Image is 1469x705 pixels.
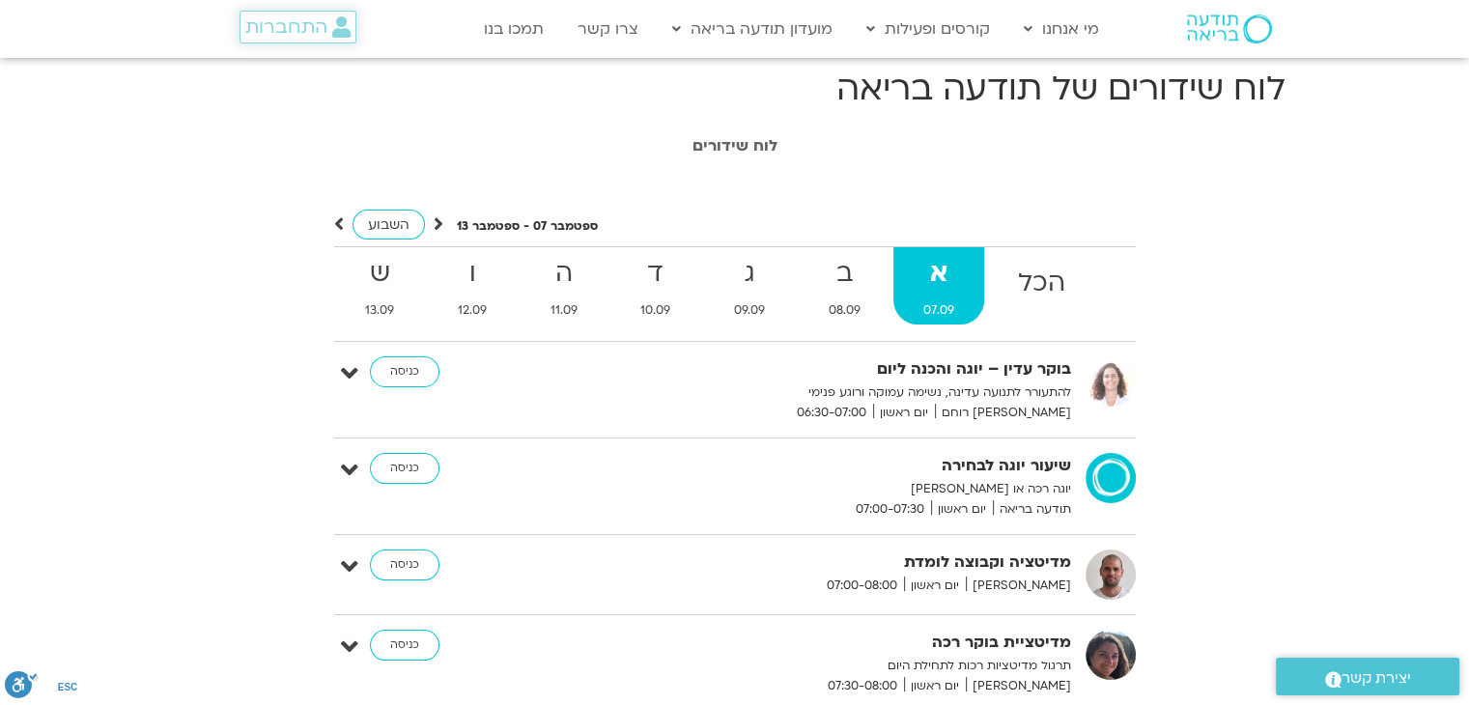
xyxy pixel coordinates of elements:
span: [PERSON_NAME] רוחם [935,403,1071,423]
strong: שיעור יוגה לבחירה [598,453,1071,479]
a: השבוע [353,210,425,240]
span: 07:30-08:00 [821,676,904,696]
strong: ג [704,252,795,296]
strong: ו [428,252,517,296]
strong: ד [610,252,700,296]
span: 07:00-08:00 [820,576,904,596]
span: 09.09 [704,300,795,321]
span: התחברות [245,16,327,38]
strong: הכל [988,262,1095,305]
span: יצירת קשר [1342,665,1411,691]
p: יוגה רכה או [PERSON_NAME] [598,479,1071,499]
a: קורסים ופעילות [857,11,1000,47]
a: כניסה [370,550,439,580]
span: 06:30-07:00 [790,403,873,423]
a: ה11.09 [521,247,607,324]
a: כניסה [370,356,439,387]
p: להתעורר לתנועה עדינה, נשימה עמוקה ורוגע פנימי [598,382,1071,403]
span: 07.09 [893,300,984,321]
strong: ב [799,252,890,296]
span: 13.09 [336,300,425,321]
a: תמכו בנו [474,11,553,47]
a: מועדון תודעה בריאה [663,11,842,47]
a: הכל [988,247,1095,324]
a: צרו קשר [568,11,648,47]
span: יום ראשון [931,499,993,520]
strong: א [893,252,984,296]
span: יום ראשון [873,403,935,423]
a: א07.09 [893,247,984,324]
strong: מדיטציה וקבוצה לומדת [598,550,1071,576]
span: יום ראשון [904,576,966,596]
a: מי אנחנו [1014,11,1109,47]
a: ב08.09 [799,247,890,324]
strong: בוקר עדין – יוגה והכנה ליום [598,356,1071,382]
a: כניסה [370,453,439,484]
strong: מדיטציית בוקר רכה [598,630,1071,656]
a: התחברות [240,11,356,43]
h1: לוח שידורים של תודעה בריאה [184,66,1285,112]
h1: לוח שידורים [194,137,1276,155]
span: 07:00-07:30 [849,499,931,520]
span: 10.09 [610,300,700,321]
span: 11.09 [521,300,607,321]
span: תודעה בריאה [993,499,1071,520]
a: ש13.09 [336,247,425,324]
a: כניסה [370,630,439,661]
span: [PERSON_NAME] [966,576,1071,596]
span: 08.09 [799,300,890,321]
a: ג09.09 [704,247,795,324]
p: ספטמבר 07 - ספטמבר 13 [457,216,598,237]
p: תרגול מדיטציות רכות לתחילת היום [598,656,1071,676]
strong: ה [521,252,607,296]
a: יצירת קשר [1276,658,1459,695]
a: ד10.09 [610,247,700,324]
strong: ש [336,252,425,296]
span: השבוע [368,215,410,234]
span: [PERSON_NAME] [966,676,1071,696]
span: יום ראשון [904,676,966,696]
span: 12.09 [428,300,517,321]
a: ו12.09 [428,247,517,324]
img: תודעה בריאה [1187,14,1272,43]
